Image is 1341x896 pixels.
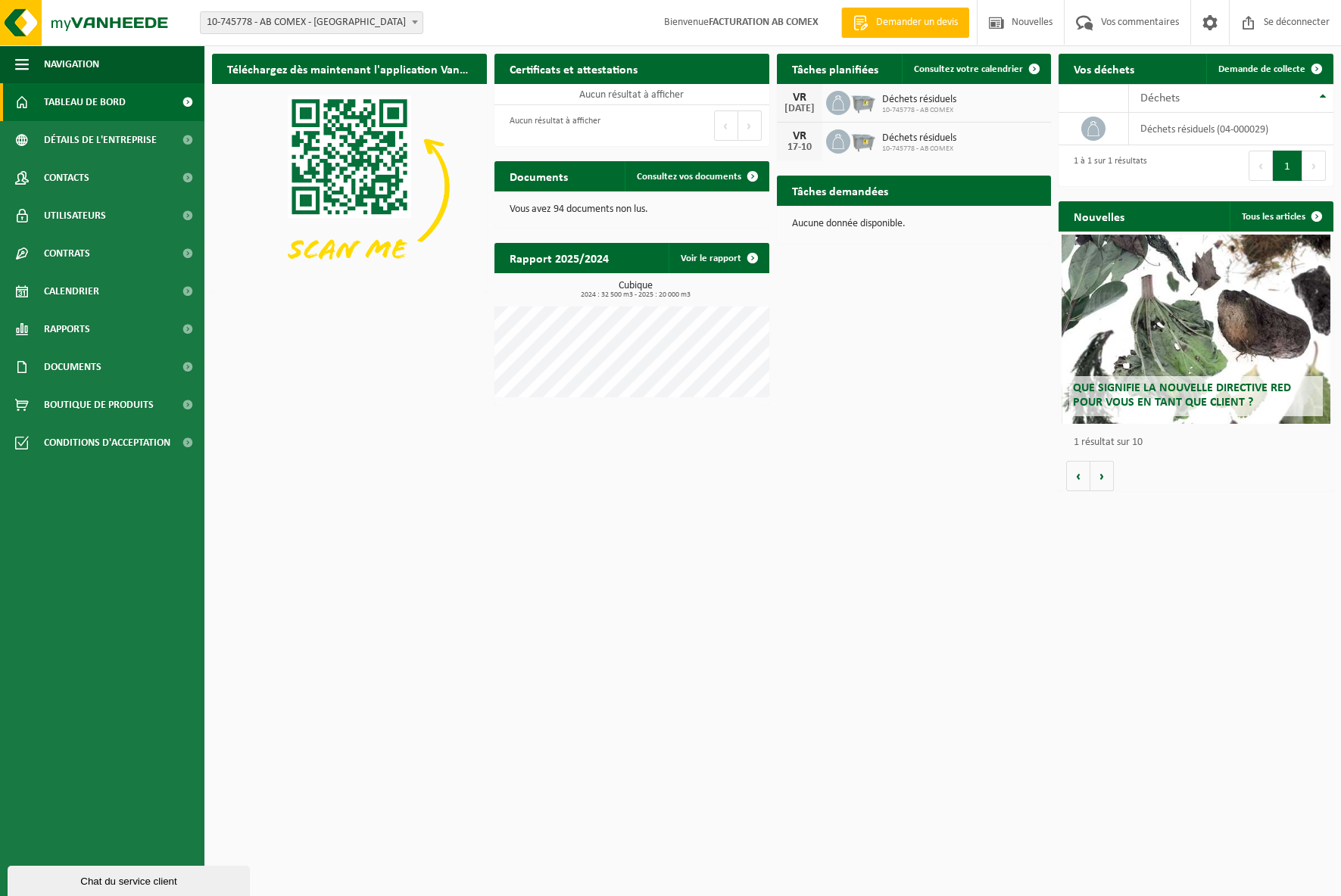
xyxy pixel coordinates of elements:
font: VR [793,92,806,104]
font: Consultez vos documents [637,172,741,182]
font: [DATE] [784,103,815,114]
font: Rapports [44,324,90,335]
font: FACTURATION AB COMEX [709,17,819,28]
img: WB-2500-GAL-GY-01 [850,89,876,114]
font: Tâches demandées [792,186,888,198]
font: Tableau de bord [44,97,126,108]
font: Conditions d'acceptation [44,437,170,449]
font: Téléchargez dès maintenant l'application Vanheede+ ! [227,64,504,76]
a: Demande de collecte [1206,54,1332,84]
font: Vos commentaires [1101,17,1179,28]
font: Calendrier [44,286,99,297]
font: Utilisateurs [44,210,106,222]
font: Bienvenue [664,17,709,28]
button: Précédent [1249,151,1273,181]
font: Déchets [1140,92,1180,104]
font: Contacts [44,173,89,184]
a: Tous les articles [1230,201,1332,232]
a: Que signifie la nouvelle directive RED pour vous en tant que client ? [1062,235,1330,424]
font: 17-10 [787,142,812,153]
button: 1 [1273,151,1302,181]
font: Vos déchets [1074,64,1134,76]
font: 10-745778 - AB COMEX - [GEOGRAPHIC_DATA] [207,17,406,28]
font: Détails de l'entreprise [44,135,157,146]
span: 10-745778 - AB COMEX - VILLERS-LE-TEMPLE [200,11,423,34]
font: 2024 : 32 500 m3 - 2025 : 20 000 m3 [581,291,691,299]
font: Demander un devis [876,17,958,28]
img: Téléchargez l'application VHEPlus [212,84,487,290]
span: 10-745778 - AB COMEX - VILLERS-LE-TEMPLE [201,12,423,33]
a: Consultez vos documents [625,161,768,191]
button: Précédent [714,110,738,141]
font: Tâches planifiées [792,64,878,76]
font: Voir le rapport [681,254,741,263]
button: Suivant [1302,151,1326,181]
font: Déchets résiduels [882,94,956,105]
iframe: widget de discussion [8,863,253,896]
font: Consultez votre calendrier [914,64,1023,74]
a: Consultez votre calendrier [902,54,1049,84]
font: Certificats et attestations [510,64,638,76]
font: Documents [510,172,568,184]
a: Voir le rapport [669,243,768,273]
font: Demande de collecte [1218,64,1305,74]
font: Rapport 2025/2024 [510,254,609,266]
button: Suivant [738,110,762,141]
font: Aucune donnée disponible. [792,218,906,229]
font: Aucun résultat à afficher [579,89,684,101]
font: Cubique [619,280,653,291]
font: Documents [44,362,101,373]
font: 1 à 1 sur 1 résultats [1074,157,1147,166]
font: Vous avez 94 documents non lus. [510,204,648,215]
font: 10-745778 - AB COMEX [882,145,953,153]
font: déchets résiduels (04-000029) [1140,123,1268,135]
font: 1 résultat sur 10 [1074,437,1143,448]
font: VR [793,130,806,142]
font: Se déconnecter [1264,17,1330,28]
font: Aucun résultat à afficher [510,117,600,126]
font: Que signifie la nouvelle directive RED pour vous en tant que client ? [1073,382,1291,409]
font: Boutique de produits [44,400,154,411]
a: Demander un devis [841,8,969,38]
font: 10-745778 - AB COMEX [882,106,953,114]
font: 1 [1284,161,1290,173]
img: WB-2500-GAL-GY-01 [850,127,876,153]
font: Contrats [44,248,90,260]
font: Nouvelles [1012,17,1053,28]
font: Déchets résiduels [882,132,956,144]
font: Navigation [44,59,99,70]
font: Tous les articles [1242,212,1305,222]
font: Nouvelles [1074,212,1124,224]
